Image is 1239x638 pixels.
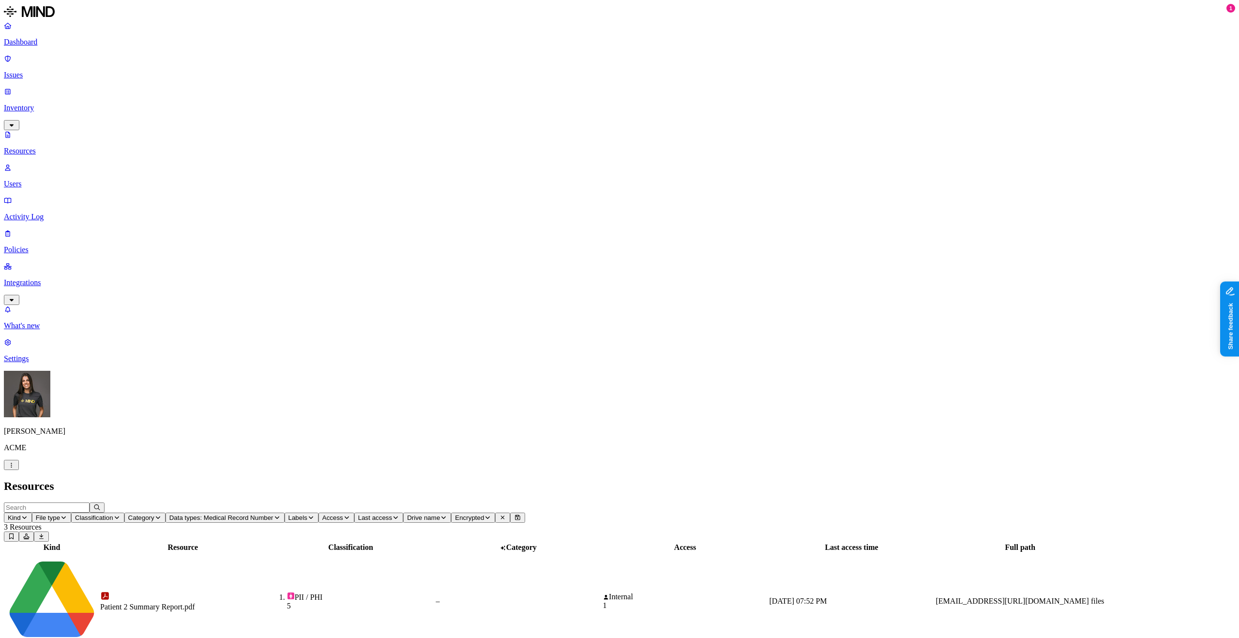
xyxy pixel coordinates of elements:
[603,543,768,552] div: Access
[4,354,1235,363] p: Settings
[4,54,1235,79] a: Issues
[1226,4,1235,13] div: 1
[4,321,1235,330] p: What's new
[100,543,266,552] div: Resource
[4,305,1235,330] a: What's new
[4,163,1235,188] a: Users
[36,514,60,521] span: File type
[436,597,439,605] span: –
[936,543,1105,552] div: Full path
[268,543,434,552] div: Classification
[4,523,42,531] span: 3 Resources
[4,213,1235,221] p: Activity Log
[5,543,98,552] div: Kind
[4,180,1235,188] p: Users
[358,514,392,521] span: Last access
[603,601,768,610] div: 1
[407,514,440,521] span: Drive name
[4,130,1235,155] a: Resources
[4,338,1235,363] a: Settings
[4,480,1235,493] h2: Resources
[4,262,1235,304] a: Integrations
[4,229,1235,254] a: Policies
[4,147,1235,155] p: Resources
[4,71,1235,79] p: Issues
[4,4,1235,21] a: MIND
[936,597,1105,606] div: [EMAIL_ADDRESS][URL][DOMAIN_NAME] files
[4,278,1235,287] p: Integrations
[75,514,113,521] span: Classification
[287,592,434,602] div: PII / PHI
[287,592,295,600] img: pii.svg
[4,502,90,513] input: Search
[322,514,343,521] span: Access
[100,591,110,601] img: adobe-pdf.svg
[603,592,768,601] div: Internal
[8,514,21,521] span: Kind
[4,87,1235,129] a: Inventory
[4,104,1235,112] p: Inventory
[4,4,55,19] img: MIND
[769,543,934,552] div: Last access time
[128,514,154,521] span: Category
[455,514,484,521] span: Encrypted
[4,245,1235,254] p: Policies
[100,603,266,611] div: Patient 2 Summary Report.pdf
[287,602,434,610] div: 5
[169,514,273,521] span: Data types: Medical Record Number
[4,196,1235,221] a: Activity Log
[4,38,1235,46] p: Dashboard
[4,21,1235,46] a: Dashboard
[288,514,307,521] span: Labels
[4,371,50,417] img: Gal Cohen
[769,597,827,605] span: [DATE] 07:52 PM
[506,543,537,551] span: Category
[4,443,1235,452] p: ACME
